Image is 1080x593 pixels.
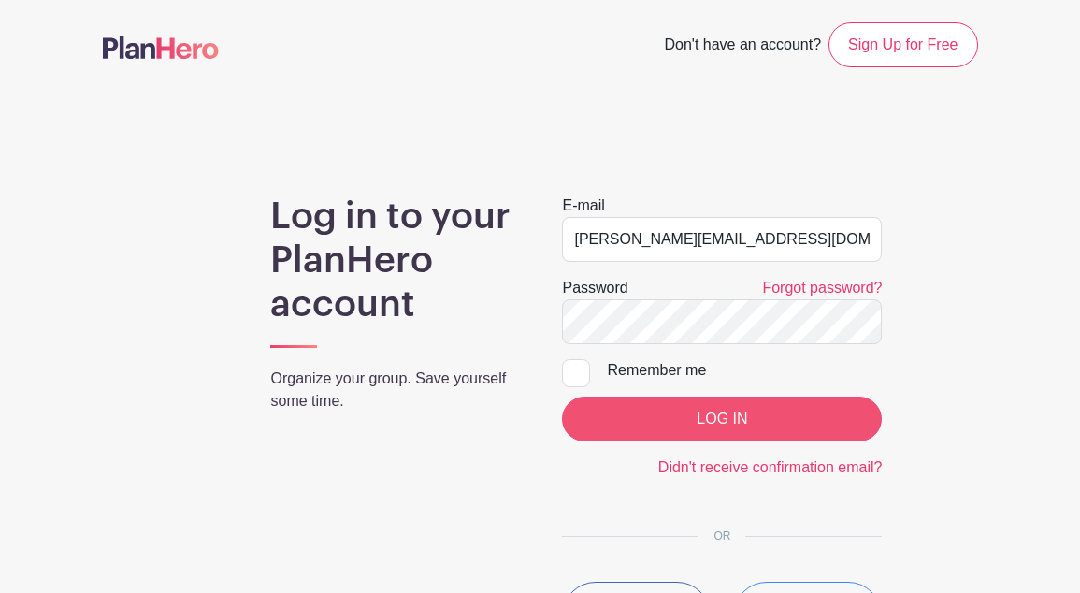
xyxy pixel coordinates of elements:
[658,459,883,475] a: Didn't receive confirmation email?
[562,195,604,217] label: E-mail
[103,36,219,59] img: logo-507f7623f17ff9eddc593b1ce0a138ce2505c220e1c5a4e2b4648c50719b7d32.svg
[698,529,745,542] span: OR
[562,397,882,441] input: LOG IN
[270,368,517,412] p: Organize your group. Save yourself some time.
[762,280,882,296] a: Forgot password?
[562,277,627,299] label: Password
[562,217,882,262] input: e.g. julie@eventco.com
[607,359,882,382] div: Remember me
[828,22,977,67] a: Sign Up for Free
[270,195,517,327] h1: Log in to your PlanHero account
[664,26,821,67] span: Don't have an account?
